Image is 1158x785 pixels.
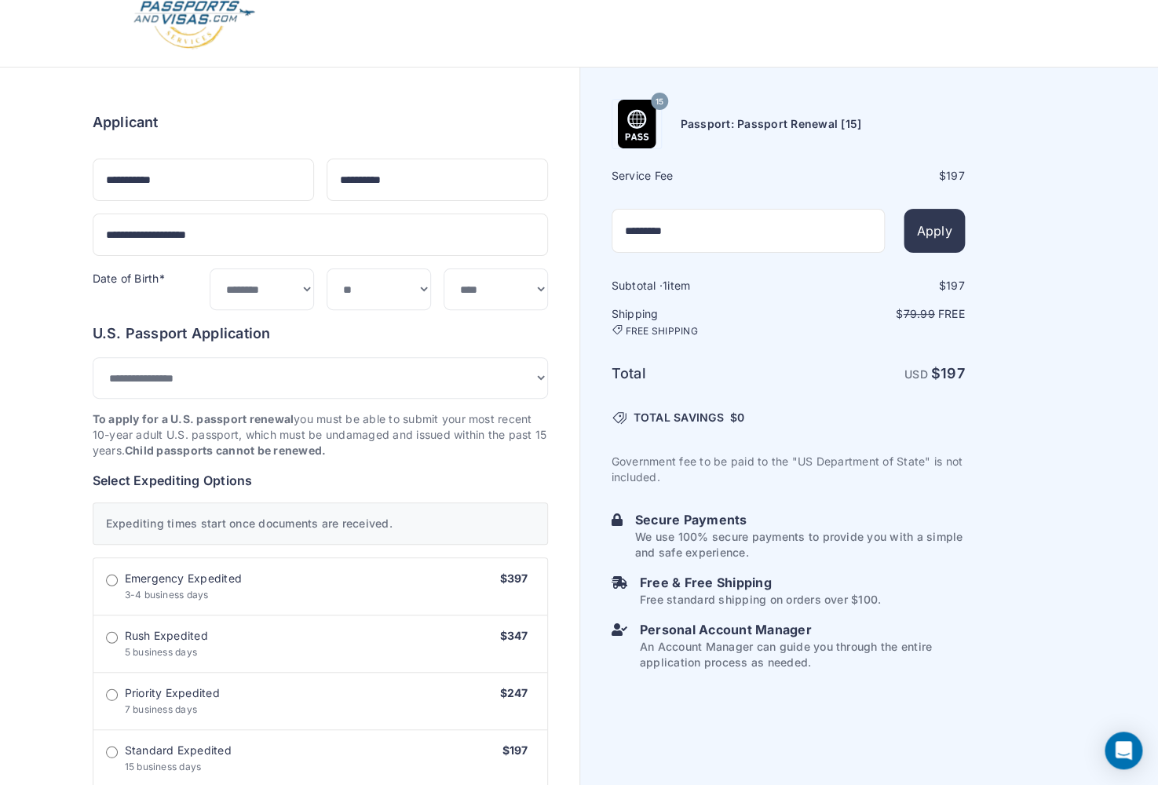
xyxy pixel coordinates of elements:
span: USD [904,367,928,381]
h6: Passport: Passport Renewal [15] [681,116,861,132]
button: Apply [904,209,964,253]
span: 7 business days [125,703,198,715]
span: FREE SHIPPING [626,325,698,338]
span: TOTAL SAVINGS [634,410,724,425]
div: Expediting times start once documents are received. [93,502,548,545]
span: Emergency Expedited [125,571,243,586]
div: $ [790,278,965,294]
span: $347 [500,629,528,642]
h6: Personal Account Manager [640,620,965,639]
span: 197 [946,169,965,182]
h6: Service Fee [612,168,787,184]
span: 15 [655,92,663,112]
h6: Secure Payments [635,510,965,529]
span: Standard Expedited [125,743,232,758]
h6: Free & Free Shipping [640,573,881,592]
span: 197 [946,279,965,292]
h6: Applicant [93,111,159,133]
span: 197 [941,365,965,382]
h6: Select Expediting Options [93,471,548,490]
strong: To apply for a U.S. passport renewal [93,412,294,425]
h6: Total [612,363,787,385]
strong: Child passports cannot be renewed. [125,444,326,457]
h6: U.S. Passport Application [93,323,548,345]
span: 5 business days [125,646,198,658]
img: Product Name [612,100,661,148]
label: Date of Birth* [93,272,165,285]
span: 0 [737,411,744,424]
span: 79.99 [903,307,934,320]
span: 3-4 business days [125,589,209,601]
h6: Subtotal · item [612,278,787,294]
span: $247 [500,686,528,699]
span: Free [938,307,965,320]
span: $397 [500,571,528,585]
span: 15 business days [125,761,202,772]
p: you must be able to submit your most recent 10-year adult U.S. passport, which must be undamaged ... [93,411,548,458]
span: Rush Expedited [125,628,208,644]
div: Open Intercom Messenger [1105,732,1142,769]
h6: Shipping [612,306,787,338]
div: $ [790,168,965,184]
p: An Account Manager can guide you through the entire application process as needed. [640,639,965,670]
p: We use 100% secure payments to provide you with a simple and safe experience. [635,529,965,560]
p: Government fee to be paid to the "US Department of State" is not included. [612,454,965,485]
span: Priority Expedited [125,685,220,701]
p: $ [790,306,965,322]
span: 1 [663,279,667,292]
strong: $ [931,365,965,382]
p: Free standard shipping on orders over $100. [640,592,881,608]
span: $ [730,410,745,425]
span: $197 [502,743,528,757]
